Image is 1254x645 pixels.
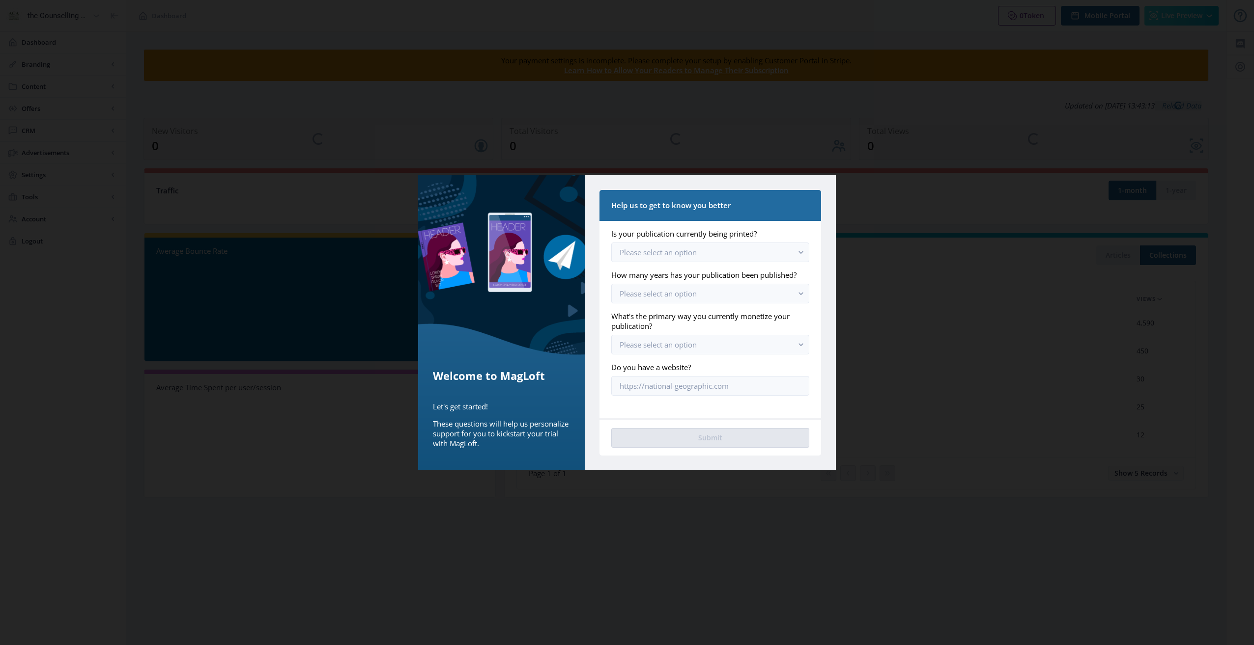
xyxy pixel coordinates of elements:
[433,419,570,448] p: These questions will help us personalize support for you to kickstart your trial with MagLoft.
[620,340,697,349] span: Please select an option
[620,247,697,257] span: Please select an option
[599,190,821,221] nb-card-header: Help us to get to know you better
[433,368,570,383] h5: Welcome to MagLoft
[611,242,809,262] button: Please select an option
[611,376,809,396] input: https://national-geographic.com
[611,229,801,239] label: Is your publication currently being printed?
[611,335,809,354] button: Please select an option
[611,270,801,280] label: How many years has your publication been published?
[620,289,697,298] span: Please select an option
[611,428,809,448] button: Submit
[611,284,809,303] button: Please select an option
[433,402,570,411] p: Let's get started!
[611,362,801,372] label: Do you have a website?
[611,311,801,331] label: What's the primary way you currently monetize your publication?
